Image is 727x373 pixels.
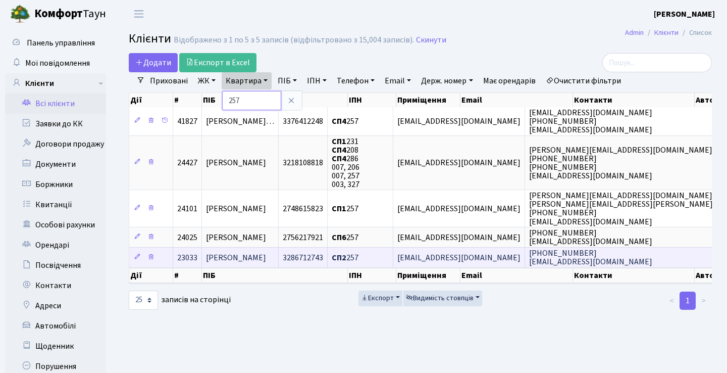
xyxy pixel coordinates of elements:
[129,93,173,107] th: Дії
[206,232,266,243] span: [PERSON_NAME]
[381,72,415,89] a: Email
[332,153,346,164] b: СП4
[5,73,106,94] a: Клієнти
[5,316,106,336] a: Автомобілі
[173,268,202,283] th: #
[5,94,106,114] a: Всі клієнти
[332,232,358,243] span: 257
[129,53,178,72] a: Додати
[177,157,197,168] span: 24427
[396,268,460,283] th: Приміщення
[25,58,90,69] span: Мої повідомлення
[680,292,696,310] a: 1
[5,296,106,316] a: Адреси
[332,116,358,127] span: 257
[202,268,347,283] th: ПІБ
[135,57,171,68] span: Додати
[283,157,323,168] span: 3218108818
[654,27,679,38] a: Клієнти
[283,116,323,127] span: 3376412248
[332,203,358,214] span: 257
[529,145,712,181] span: [PERSON_NAME][EMAIL_ADDRESS][DOMAIN_NAME] [PHONE_NUMBER] [PHONE_NUMBER] [EMAIL_ADDRESS][DOMAIN_NAME]
[460,93,573,107] th: Email
[348,268,397,283] th: ІПН
[206,252,266,263] span: [PERSON_NAME]
[283,203,323,214] span: 2748615823
[333,72,379,89] a: Телефон
[529,248,652,267] span: [PHONE_NUMBER] [EMAIL_ADDRESS][DOMAIN_NAME]
[27,37,95,49] span: Панель управління
[5,154,106,174] a: Документи
[397,116,521,127] span: [EMAIL_ADDRESS][DOMAIN_NAME]
[126,6,151,22] button: Переключити навігацію
[5,275,106,296] a: Контакти
[129,291,231,310] label: записів на сторінці
[332,145,346,156] b: СП4
[397,157,521,168] span: [EMAIL_ADDRESS][DOMAIN_NAME]
[5,33,106,53] a: Панель управління
[129,30,171,48] span: Клієнти
[361,293,394,303] span: Експорт
[194,72,220,89] a: ЖК
[173,93,202,107] th: #
[303,72,331,89] a: ІПН
[5,53,106,73] a: Мої повідомлення
[396,93,460,107] th: Приміщення
[332,252,346,263] b: СП2
[479,72,540,89] a: Має орендарів
[332,136,359,191] span: 231 208 286 007, 206 007, 257 003, 327
[460,268,573,283] th: Email
[332,136,346,147] b: СП1
[416,35,446,45] a: Скинути
[179,53,256,72] a: Експорт в Excel
[332,232,346,243] b: СП6
[129,291,158,310] select: записів на сторінці
[625,27,644,38] a: Admin
[5,235,106,255] a: Орендарі
[654,9,715,20] b: [PERSON_NAME]
[5,134,106,154] a: Договори продажу
[348,93,397,107] th: ІПН
[406,293,474,303] span: Видимість стовпців
[5,114,106,134] a: Заявки до КК
[332,252,358,263] span: 257
[206,157,266,168] span: [PERSON_NAME]
[5,215,106,235] a: Особові рахунки
[602,53,712,72] input: Пошук...
[129,268,173,283] th: Дії
[5,336,106,356] a: Щоденник
[202,93,347,107] th: ПІБ
[177,232,197,243] span: 24025
[283,232,323,243] span: 2756217921
[397,252,521,263] span: [EMAIL_ADDRESS][DOMAIN_NAME]
[332,203,346,214] b: СП1
[10,4,30,24] img: logo.png
[529,107,652,135] span: [EMAIL_ADDRESS][DOMAIN_NAME] [PHONE_NUMBER] [EMAIL_ADDRESS][DOMAIN_NAME]
[358,291,402,306] button: Експорт
[573,93,695,107] th: Контакти
[274,72,301,89] a: ПІБ
[222,72,272,89] a: Квартира
[610,22,727,43] nav: breadcrumb
[332,116,346,127] b: СП4
[403,291,482,306] button: Видимість стовпців
[177,252,197,263] span: 23033
[206,116,274,127] span: [PERSON_NAME]…
[679,27,712,38] li: Список
[417,72,477,89] a: Держ. номер
[177,116,197,127] span: 41827
[34,6,83,22] b: Комфорт
[573,268,695,283] th: Контакти
[5,174,106,195] a: Боржники
[206,203,266,214] span: [PERSON_NAME]
[529,227,652,247] span: [PHONE_NUMBER] [EMAIL_ADDRESS][DOMAIN_NAME]
[177,203,197,214] span: 24101
[654,8,715,20] a: [PERSON_NAME]
[283,252,323,263] span: 3286712743
[542,72,625,89] a: Очистити фільтри
[5,195,106,215] a: Квитанції
[146,72,192,89] a: Приховані
[397,203,521,214] span: [EMAIL_ADDRESS][DOMAIN_NAME]
[397,232,521,243] span: [EMAIL_ADDRESS][DOMAIN_NAME]
[174,35,414,45] div: Відображено з 1 по 5 з 5 записів (відфільтровано з 15,004 записів).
